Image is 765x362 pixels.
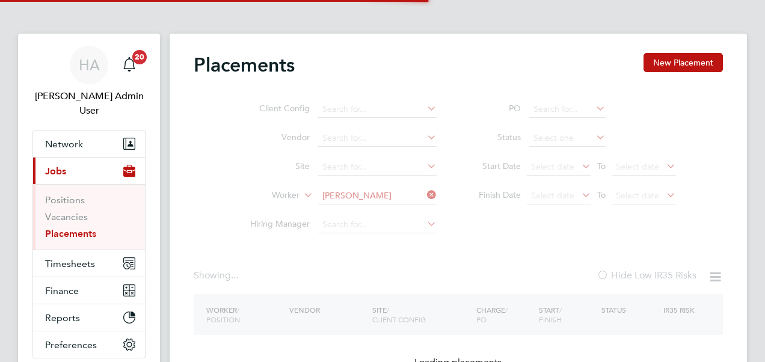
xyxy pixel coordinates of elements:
span: HA [79,57,100,73]
button: Network [33,130,145,157]
div: Showing [194,269,241,282]
span: Hays Admin User [32,89,146,118]
a: 20 [117,46,141,84]
span: Network [45,138,83,150]
button: Timesheets [33,250,145,277]
h2: Placements [194,53,295,77]
button: Preferences [33,331,145,358]
span: 20 [132,50,147,64]
a: Vacancies [45,211,88,222]
span: Jobs [45,165,66,177]
span: Preferences [45,339,97,351]
button: Finance [33,277,145,304]
a: HA[PERSON_NAME] Admin User [32,46,146,118]
button: Jobs [33,158,145,184]
button: Reports [33,304,145,331]
a: Placements [45,228,96,239]
a: Positions [45,194,85,206]
span: Timesheets [45,258,95,269]
label: Hide Low IR35 Risks [597,269,696,281]
span: Finance [45,285,79,296]
span: Reports [45,312,80,324]
div: Jobs [33,184,145,250]
button: New Placement [644,53,723,72]
span: ... [231,269,238,281]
